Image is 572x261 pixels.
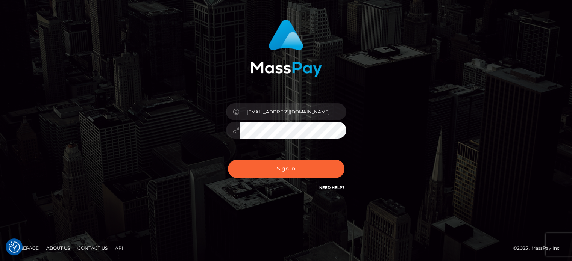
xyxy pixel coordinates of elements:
[8,242,42,254] a: Homepage
[240,103,346,120] input: Username...
[9,241,20,253] button: Consent Preferences
[74,242,111,254] a: Contact Us
[513,244,566,252] div: © 2025 , MassPay Inc.
[250,20,322,77] img: MassPay Login
[43,242,73,254] a: About Us
[112,242,126,254] a: API
[319,185,344,190] a: Need Help?
[9,241,20,253] img: Revisit consent button
[228,160,344,178] button: Sign in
